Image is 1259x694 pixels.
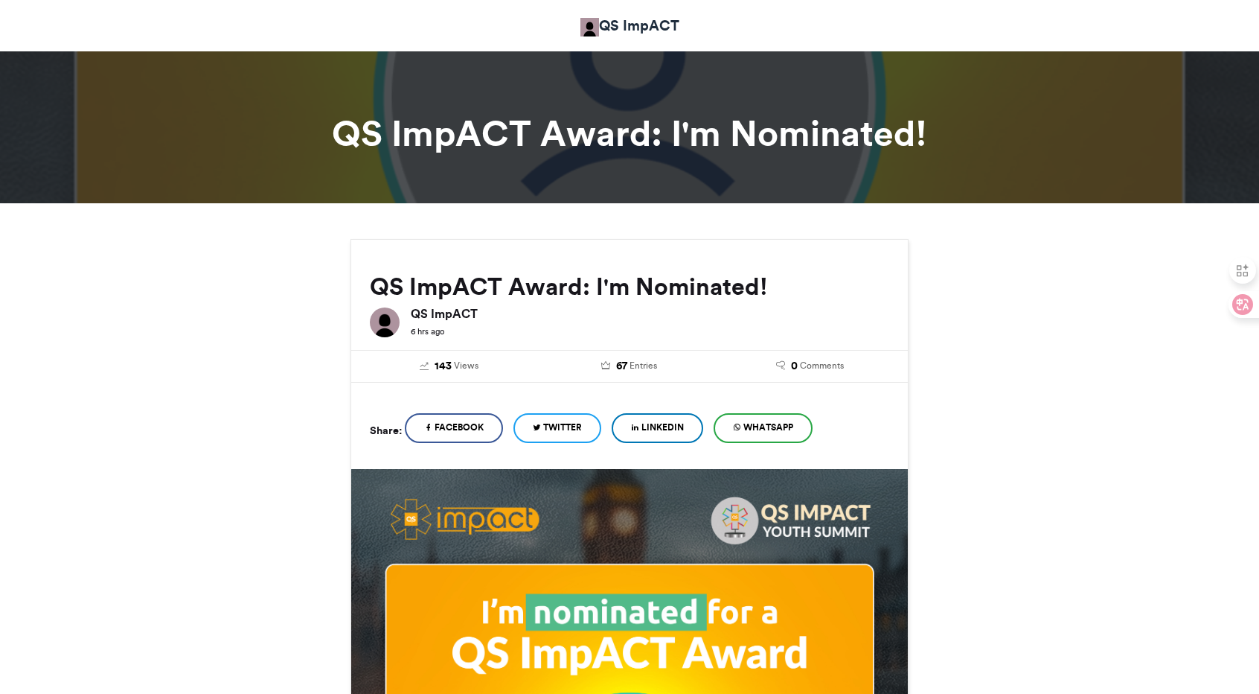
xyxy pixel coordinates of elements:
[616,358,627,375] span: 67
[454,359,478,372] span: Views
[411,308,889,319] h6: QS ImpACT
[629,359,657,372] span: Entries
[731,358,889,375] a: 0 Comments
[435,358,452,375] span: 143
[411,326,444,337] small: 6 hrs ago
[551,358,709,375] a: 67 Entries
[405,413,503,443] a: Facebook
[370,308,400,337] img: QS ImpACT
[612,413,703,443] a: LinkedIn
[641,421,684,434] span: LinkedIn
[800,359,844,372] span: Comments
[543,421,582,434] span: Twitter
[513,413,601,443] a: Twitter
[435,421,484,434] span: Facebook
[743,421,793,434] span: WhatsApp
[791,358,798,375] span: 0
[580,18,599,36] img: QS ImpACT QS ImpACT
[217,115,1042,151] h1: QS ImpACT Award: I'm Nominated!
[580,15,679,36] a: QS ImpACT
[370,273,889,300] h2: QS ImpACT Award: I'm Nominated!
[370,421,402,440] h5: Share:
[714,413,813,443] a: WhatsApp
[370,358,528,375] a: 143 Views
